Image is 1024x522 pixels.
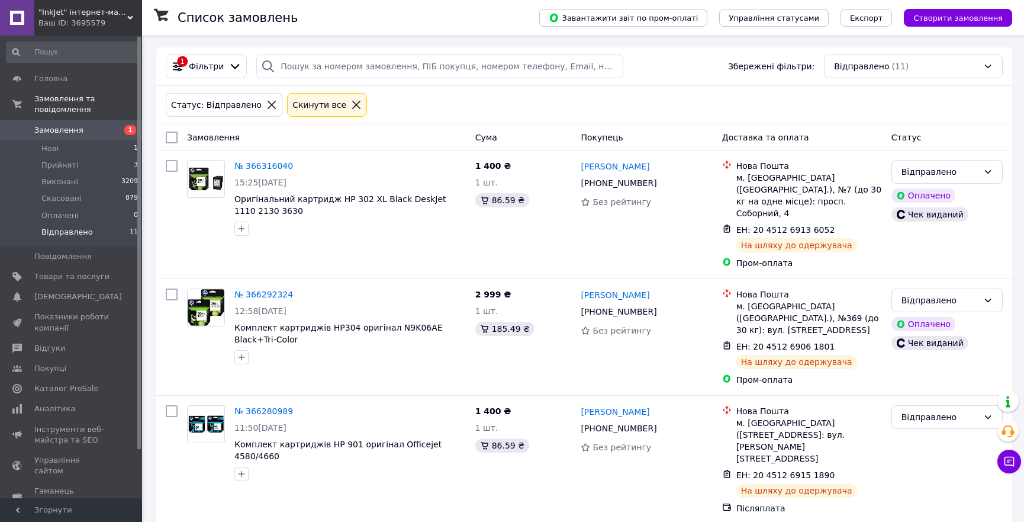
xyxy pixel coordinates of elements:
[904,9,1012,27] button: Створити замовлення
[256,55,623,78] input: Пошук за номером замовлення, ПІБ покупця, номером телефону, Email, номером накладної
[234,290,293,299] a: № 366292324
[475,438,529,453] div: 86.59 ₴
[188,289,224,326] img: Фото товару
[34,73,67,84] span: Головна
[41,210,79,221] span: Оплачені
[841,9,893,27] button: Експорт
[736,355,857,369] div: На шляху до одержувача
[901,294,978,307] div: Відправлено
[234,194,446,216] a: Оригінальний картридж HP 302 XL Black DeskJet 1110 2130 3630
[901,165,978,178] div: Відправлено
[34,312,110,333] span: Показники роботи компанії
[234,178,286,187] span: 15:25[DATE]
[34,125,83,136] span: Замовлення
[736,405,882,417] div: Нова Пошта
[189,60,224,72] span: Фільтри
[41,177,78,187] span: Виконані
[34,424,110,446] span: Інструменти веб-майстра та SEO
[234,161,293,171] a: № 366316040
[578,175,659,191] div: [PHONE_NUMBER]
[41,160,78,171] span: Прийняті
[475,290,511,299] span: 2 999 ₴
[121,177,138,187] span: 3209
[891,188,955,203] div: Оплачено
[234,323,443,344] a: Комплект картриджів HP304 оригінал N9K06AE Black+Tri-Color
[891,133,922,142] span: Статус
[592,326,651,335] span: Без рейтингу
[475,161,511,171] span: 1 400 ₴
[34,383,98,394] span: Каталог ProSale
[578,303,659,320] div: [PHONE_NUMBER]
[913,14,1003,23] span: Створити замовлення
[736,300,882,336] div: м. [GEOGRAPHIC_DATA] ([GEOGRAPHIC_DATA].), №369 (до 30 кг): вул. [STREET_ADDRESS]
[722,133,809,142] span: Доставка та оплата
[592,197,651,207] span: Без рейтингу
[736,483,857,498] div: На шляху до одержувача
[169,98,264,111] div: Статус: Відправлено
[475,423,498,433] span: 1 шт.
[997,450,1021,473] button: Чат з покупцем
[736,238,857,252] div: На шляху до одержувача
[892,12,1012,22] a: Створити замовлення
[234,406,293,416] a: № 366280989
[38,7,127,18] span: "InkJet" інтернет-магазин
[736,342,835,351] span: ЕН: 20 4512 6906 1801
[41,193,82,204] span: Скасовані
[6,41,139,63] input: Пошук
[187,405,225,443] a: Фото товару
[290,98,349,111] div: Cкинути все
[134,160,138,171] span: 3
[178,11,298,25] h1: Список замовлень
[581,289,649,301] a: [PERSON_NAME]
[728,60,814,72] span: Збережені фільтри:
[188,415,224,433] img: Фото товару
[736,374,882,386] div: Пром-оплата
[475,178,498,187] span: 1 шт.
[34,455,110,476] span: Управління сайтом
[187,289,225,326] a: Фото товару
[475,322,534,336] div: 185.49 ₴
[34,343,65,354] span: Відгуки
[234,423,286,433] span: 11:50[DATE]
[850,14,883,23] span: Експорт
[38,18,142,28] div: Ваш ID: 3695579
[124,125,136,135] span: 1
[891,336,968,350] div: Чек виданий
[187,133,240,142] span: Замовлення
[34,363,66,374] span: Покупці
[736,502,882,514] div: Післяплата
[578,420,659,437] div: [PHONE_NUMBER]
[34,94,142,115] span: Замовлення та повідомлення
[34,292,122,302] span: [DEMOGRAPHIC_DATA]
[134,143,138,154] span: 1
[592,443,651,452] span: Без рейтингу
[581,406,649,418] a: [PERSON_NAME]
[475,306,498,316] span: 1 шт.
[188,161,224,197] img: Фото товару
[892,62,909,71] span: (11)
[539,9,707,27] button: Завантажити звіт по пром-оплаті
[736,257,882,269] div: Пром-оплата
[41,227,93,238] span: Відправлено
[736,289,882,300] div: Нова Пошта
[736,470,835,480] span: ЕН: 20 4512 6915 1890
[234,440,442,461] a: Комплект картриджів HP 901 оригінал Officejet 4580/4660
[475,133,497,142] span: Cума
[581,161,649,172] a: [PERSON_NAME]
[736,225,835,235] span: ЕН: 20 4512 6913 6052
[834,60,889,72] span: Відправлено
[234,306,286,316] span: 12:58[DATE]
[475,193,529,207] div: 86.59 ₴
[34,403,75,414] span: Аналітика
[549,12,698,23] span: Завантажити звіт по пром-оплаті
[736,417,882,465] div: м. [GEOGRAPHIC_DATA] ([STREET_ADDRESS]: вул. [PERSON_NAME][STREET_ADDRESS]
[901,411,978,424] div: Відправлено
[41,143,59,154] span: Нові
[130,227,138,238] span: 11
[736,172,882,219] div: м. [GEOGRAPHIC_DATA] ([GEOGRAPHIC_DATA].), №7 (до 30 кг на одне місце): просп. Соборний, 4
[891,207,968,222] div: Чек виданий
[34,271,110,282] span: Товари та послуги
